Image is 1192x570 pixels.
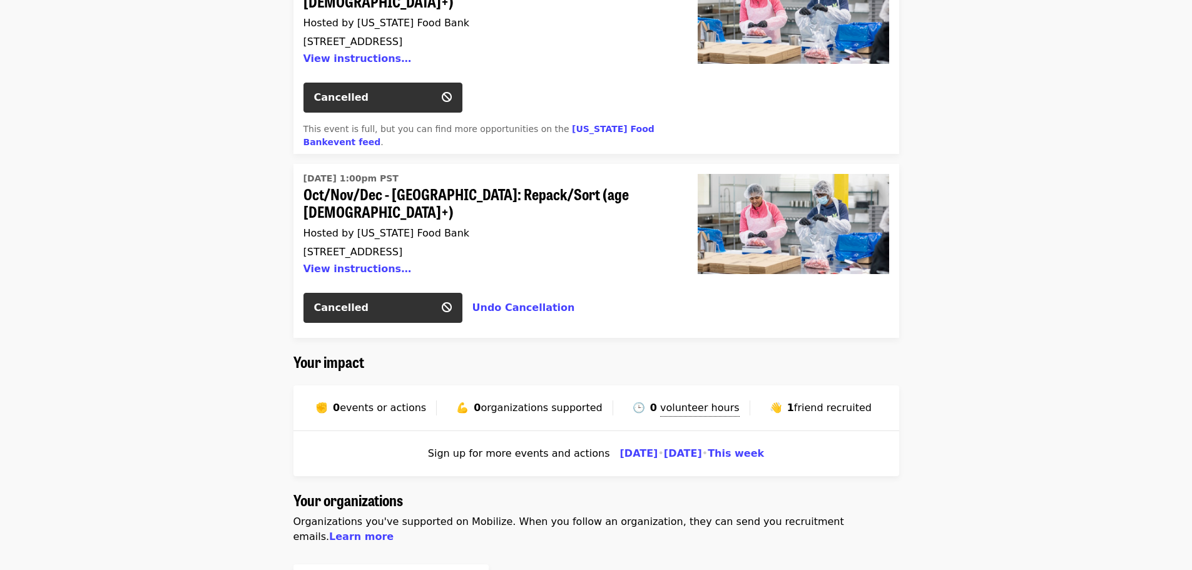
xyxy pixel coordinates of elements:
span: • [658,447,663,459]
span: volunteer hours [660,402,740,414]
a: [DATE] [664,447,702,459]
span: Your impact [293,350,364,372]
button: Cancelled [303,83,462,113]
strong: 0 [474,402,481,414]
a: Oct/Nov/Dec - Beaverton: Repack/Sort (age 10+) [303,169,668,283]
span: Hosted by [US_STATE] Food Bank [303,17,470,29]
button: Undo Cancellation [472,300,575,315]
i: ban icon [442,302,452,313]
span: raised fist emoji [315,402,328,414]
button: Cancelled [303,293,462,323]
div: [STREET_ADDRESS] [303,246,668,258]
span: organizations supported [481,402,602,414]
button: View instructions… [303,53,412,64]
span: Includes shifts from all organizations you've supported through Mobilize. Calculated based on shi... [657,402,740,417]
img: Oct/Nov/Dec - Beaverton: Repack/Sort (age 10+) [698,174,889,274]
span: This event is full, but you can find more opportunities on the . [303,124,655,147]
div: [STREET_ADDRESS] [303,36,668,48]
span: • [702,447,708,459]
strong: 0 [650,402,657,414]
span: Oct/Nov/Dec - [GEOGRAPHIC_DATA]: Repack/Sort (age [DEMOGRAPHIC_DATA]+) [303,185,668,221]
span: Sign up for more events and actions [428,446,610,461]
span: Your organizations [293,489,403,511]
a: This week [708,447,764,459]
a: Learn more [329,531,394,542]
span: Hosted by [US_STATE] Food Bank [303,227,470,239]
i: ban icon [442,91,452,103]
button: View instructions… [303,263,412,275]
span: Cancelled [314,302,369,313]
time: [DATE] 1:00pm PST [303,172,399,185]
span: events or actions [340,402,426,414]
span: Cancelled [314,91,369,103]
a: [US_STATE] Food Bankevent feed [303,124,655,147]
span: Organizations you've supported on Mobilize. When you follow an organization, they can send you re... [293,516,844,542]
strong: 1 [787,402,794,414]
strong: 0 [333,402,340,414]
span: waving hand emoji [770,402,782,414]
span: friend recruited [794,402,872,414]
span: clock face three o'clock emoji [633,402,645,414]
a: Oct/Nov/Dec - Beaverton: Repack/Sort (age 10+) [688,164,899,338]
span: flexed biceps emoji [456,402,469,414]
a: [DATE] [620,447,658,459]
